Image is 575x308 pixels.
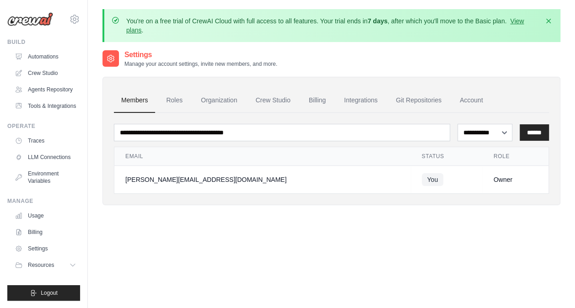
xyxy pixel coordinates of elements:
[11,258,80,272] button: Resources
[7,12,53,26] img: Logo
[124,60,277,68] p: Manage your account settings, invite new members, and more.
[411,147,483,166] th: Status
[11,66,80,80] a: Crew Studio
[11,150,80,165] a: LLM Connections
[11,99,80,113] a: Tools & Integrations
[422,173,444,186] span: You
[41,289,58,297] span: Logout
[367,17,387,25] strong: 7 days
[7,38,80,46] div: Build
[28,261,54,269] span: Resources
[7,122,80,130] div: Operate
[388,88,449,113] a: Git Repositories
[11,133,80,148] a: Traces
[126,16,538,35] p: You're on a free trial of CrewAI Cloud with full access to all features. Your trial ends in , aft...
[11,49,80,64] a: Automations
[11,166,80,188] a: Environment Variables
[337,88,385,113] a: Integrations
[11,241,80,256] a: Settings
[494,175,537,184] div: Owner
[11,225,80,239] a: Billing
[452,88,490,113] a: Account
[11,82,80,97] a: Agents Repository
[125,175,400,184] div: [PERSON_NAME][EMAIL_ADDRESS][DOMAIN_NAME]
[114,88,155,113] a: Members
[7,285,80,301] button: Logout
[124,49,277,60] h2: Settings
[483,147,548,166] th: Role
[193,88,244,113] a: Organization
[114,147,411,166] th: Email
[248,88,298,113] a: Crew Studio
[301,88,333,113] a: Billing
[11,208,80,223] a: Usage
[159,88,190,113] a: Roles
[7,197,80,205] div: Manage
